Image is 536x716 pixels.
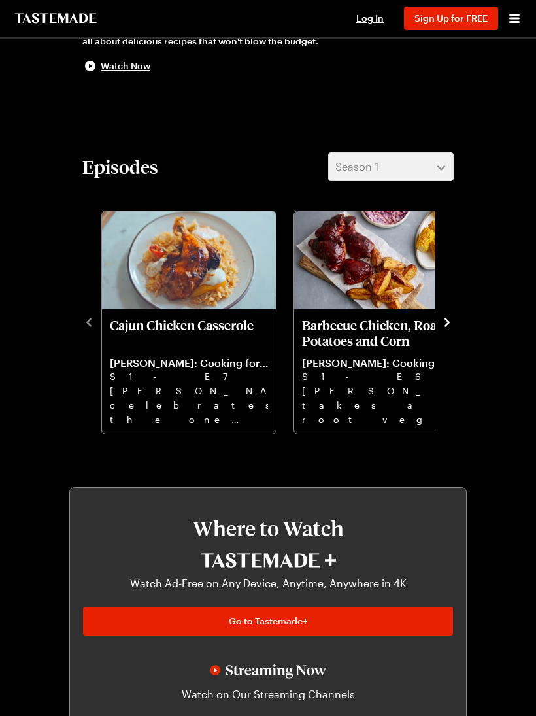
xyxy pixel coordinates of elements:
[110,384,268,426] p: [PERSON_NAME] celebrates the one dish wonder of a casserole with a Cajun chicken tray bake and a ...
[344,12,396,25] button: Log In
[414,12,488,24] span: Sign Up for FREE
[293,207,485,435] div: 2 / 7
[335,159,378,175] span: Season 1
[302,369,460,384] p: S1 - E6
[83,517,453,540] h3: Where to Watch
[302,356,460,369] p: [PERSON_NAME]: Cooking for Less
[110,369,268,384] p: S1 - E7
[356,12,384,24] span: Log In
[102,211,276,434] div: Cajun Chicken Casserole
[229,615,308,628] span: Go to Tastemade+
[13,13,98,24] a: To Tastemade Home Page
[302,317,460,349] p: Barbecue Chicken, Roast Potatoes and Corn
[302,384,460,426] p: [PERSON_NAME] takes a root veg to another level and turns things upside down with a pineapple cake.
[83,607,453,636] a: Go to Tastemade+
[294,211,468,309] img: Barbecue Chicken, Roast Potatoes and Corn
[110,317,268,349] p: Cajun Chicken Casserole
[302,317,460,426] a: Barbecue Chicken, Roast Potatoes and Corn
[441,313,454,329] button: navigate to next item
[102,211,276,309] img: Cajun Chicken Casserole
[110,317,268,426] a: Cajun Chicken Casserole
[506,10,523,27] button: Open menu
[82,313,95,329] button: navigate to previous item
[328,152,454,181] button: Season 1
[210,664,326,679] img: Streaming
[82,155,158,179] h2: Episodes
[294,211,468,434] div: Barbecue Chicken, Roast Potatoes and Corn
[404,7,498,30] button: Sign Up for FREE
[101,60,150,73] span: Watch Now
[110,356,268,369] p: [PERSON_NAME]: Cooking for Less
[201,553,336,568] img: Tastemade+
[83,687,453,702] p: Watch on Our Streaming Channels
[83,575,453,591] p: Watch Ad-Free on Any Device, Anytime, Anywhere in 4K
[101,207,293,435] div: 1 / 7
